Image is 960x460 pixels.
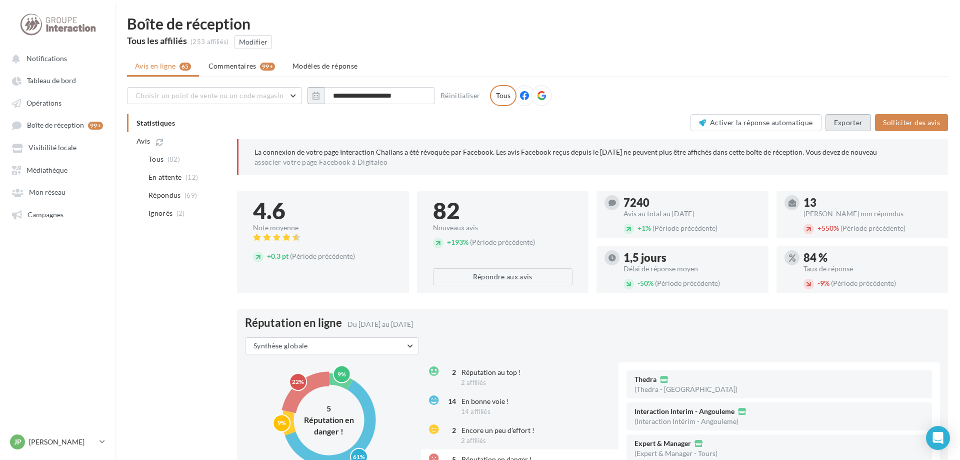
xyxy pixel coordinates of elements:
span: Boîte de réception [27,121,84,130]
div: Taux de réponse [803,265,940,272]
span: JP [14,437,21,447]
text: 22% [292,378,304,385]
a: JP [PERSON_NAME] [8,432,107,451]
span: Choisir un point de vente ou un code magasin [135,91,283,100]
div: 1,5 jours [623,252,760,263]
span: (82) [167,155,180,163]
div: Délai de réponse moyen [623,265,760,272]
div: Avis au total au [DATE] [623,210,760,217]
span: + [637,224,641,232]
div: 5 [299,403,359,414]
span: (Période précédente) [840,224,905,232]
span: (Période précédente) [831,279,896,287]
span: (Période précédente) [470,238,535,246]
text: 9% [277,419,285,426]
span: Du [DATE] au [DATE] [347,320,413,328]
a: Tableau de bord [6,71,109,89]
span: Encore un peu d’effort ! [461,426,534,434]
span: (12) [185,173,198,181]
text: 9% [337,370,346,377]
button: Exporter [825,114,871,131]
span: Réputation au top ! [461,368,521,376]
span: 2 affiliés [461,436,486,444]
span: Tous [148,154,163,164]
span: 550% [817,224,839,232]
div: Note moyenne [253,224,393,231]
div: 99+ [260,63,275,71]
span: En attente [148,172,182,182]
div: 14 [444,396,456,406]
div: Open Intercom Messenger [926,426,950,450]
span: Médiathèque [26,166,67,174]
span: (Période précédente) [655,279,720,287]
div: 13 [803,197,940,208]
a: Opérations [6,94,109,112]
div: 84 % [803,252,940,263]
span: + [817,224,821,232]
span: 2 affiliés [461,378,486,386]
a: associer votre page Facebook à Digitaleo [254,158,387,166]
div: 99+ [88,122,103,130]
div: (253 affiliés) [190,38,229,47]
span: (Période précédente) [290,252,355,260]
span: Visibilité locale [28,144,76,152]
button: Activer la réponse automatique [690,114,821,131]
button: Choisir un point de vente ou un code magasin [127,87,302,104]
a: Boîte de réception 99+ [6,116,109,134]
span: En bonne voie ! [461,397,509,405]
div: 2 [444,367,456,377]
span: 14 affiliés [461,407,491,415]
span: Notifications [26,54,67,63]
span: 9% [817,279,829,287]
span: Campagnes [27,210,63,219]
div: Tous les affiliés [127,36,187,45]
span: Interaction Interim - Angouleme [634,408,734,415]
span: Répondus [148,190,181,200]
span: Mon réseau [29,188,65,197]
div: Nouveaux avis [433,224,573,231]
span: Avis [136,136,150,146]
span: Modèles de réponse [292,62,357,70]
div: (Thedra - [GEOGRAPHIC_DATA]) [634,386,737,393]
a: Visibilité locale [6,138,109,156]
span: Réputation en ligne [245,317,342,328]
div: (Interaction Intérim - Angouleme) [634,418,738,425]
span: + [267,252,271,260]
p: [PERSON_NAME] [29,437,95,447]
a: Mon réseau [6,183,109,201]
span: (Période précédente) [652,224,717,232]
span: - [637,279,640,287]
div: [PERSON_NAME] non répondus [803,210,940,217]
div: Réputation en danger ! [299,414,359,437]
button: Modifier [234,35,272,49]
div: 82 [433,199,573,222]
span: (2) [176,209,185,217]
span: - [817,279,820,287]
div: 4.6 [253,199,393,222]
button: Répondre aux avis [433,268,573,285]
span: Tableau de bord [27,77,76,85]
div: Tous [490,85,516,106]
span: Expert & Manager [634,440,691,447]
span: 50% [637,279,653,287]
button: Solliciter des avis [875,114,948,131]
a: Campagnes [6,205,109,223]
button: Réinitialiser [436,90,484,102]
span: + [447,238,451,246]
span: Thedra [634,376,656,383]
a: Médiathèque [6,161,109,179]
span: (69) [184,191,197,199]
div: Boîte de réception [127,16,948,31]
div: (Expert & Manager - Tours) [634,450,717,457]
div: 7240 [623,197,760,208]
span: 193% [447,238,468,246]
button: Notifications [6,49,105,67]
div: 2 [444,425,456,435]
span: Ignorés [148,208,172,218]
span: Commentaires [208,61,256,71]
span: Opérations [26,99,61,107]
span: 1% [637,224,651,232]
span: 0.3 pt [267,252,288,260]
span: Synthèse globale [253,341,308,350]
p: La connexion de votre page Interaction Challans a été révoquée par Facebook. Les avis Facebook re... [254,147,932,167]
